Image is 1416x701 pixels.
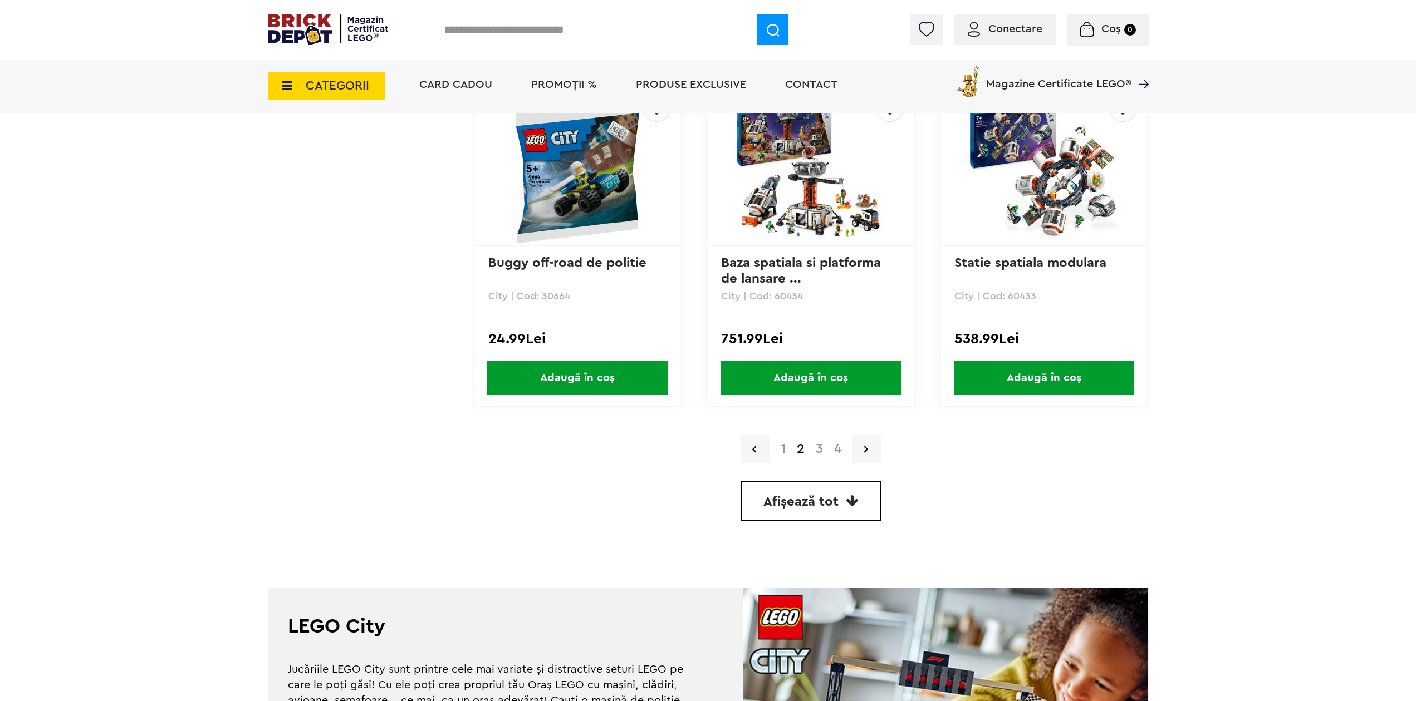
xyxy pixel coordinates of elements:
[954,332,1133,346] div: 538.99Lei
[721,291,900,301] p: City | Cod: 60434
[474,361,681,395] a: Adaugă în coș
[954,256,1106,270] a: Statie spatiala modulara
[721,361,901,395] span: Adaugă în coș
[488,256,646,270] a: Buggy off-road de politie
[775,442,791,456] a: 1
[785,79,837,90] a: Contact
[966,87,1122,243] img: Statie spatiala modulara
[940,361,1147,395] a: Adaugă în coș
[852,435,881,463] a: Pagina urmatoare
[763,495,839,509] span: Afișează tot
[488,332,667,346] div: 24.99Lei
[707,361,914,395] a: Adaugă în coș
[1124,24,1136,36] small: 0
[721,332,900,346] div: 751.99Lei
[306,80,369,92] span: CATEGORII
[954,361,1134,395] span: Adaugă în coș
[986,64,1131,90] span: Magazine Certificate LEGO®
[488,291,667,301] p: City | Cod: 30664
[954,291,1133,301] p: City | Cod: 60433
[419,79,492,90] a: Card Cadou
[968,23,1042,34] a: Conectare
[1131,64,1149,75] a: Magazine Certificate LEGO®
[741,435,770,463] a: Pagina precedenta
[636,79,746,90] a: Produse exclusive
[791,442,810,456] strong: 2
[721,256,885,285] a: Baza spatiala si platforma de lansare ...
[487,361,668,395] span: Adaugă în coș
[499,87,655,243] img: Buggy off-road de politie
[741,481,881,521] a: Afișează tot
[1101,23,1121,34] span: Coș
[829,442,847,456] a: 4
[531,79,597,90] a: PROMOȚII %
[988,23,1042,34] span: Conectare
[288,616,688,636] h2: LEGO City
[810,442,829,456] a: 3
[733,87,889,243] img: Baza spatiala si platforma de lansare a rachetei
